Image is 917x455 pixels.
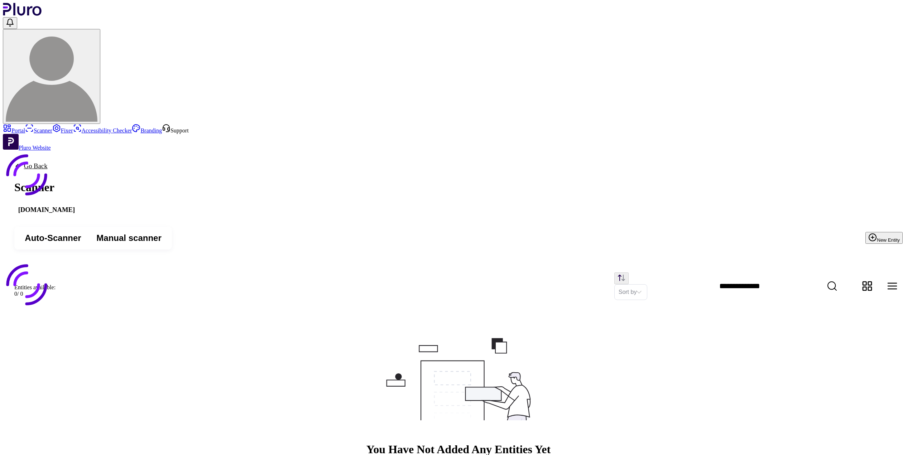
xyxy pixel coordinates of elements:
div: Set sorting [614,284,648,300]
button: Change sorting direction [614,272,629,284]
button: User avatar [3,29,100,124]
button: Change content view type to grid [857,276,878,297]
button: Open notifications, you have undefined new notifications [3,17,17,29]
button: Change content view type to table [882,276,903,297]
a: Open Pluro Website [3,145,51,151]
a: Accessibility Checker [73,127,132,134]
div: [DOMAIN_NAME] [14,205,79,215]
span: Auto-Scanner [25,232,81,244]
a: Fixer [52,127,73,134]
a: Open Support screen [162,127,189,134]
a: Branding [132,127,162,134]
a: Portal [3,127,25,134]
input: Website Search [712,276,876,296]
img: User avatar [6,30,97,122]
button: New Entity [865,232,903,244]
aside: Sidebar menu [3,124,914,151]
a: Scanner [25,127,52,134]
img: Placeholder image [383,334,534,420]
a: Logo [3,11,42,17]
button: Auto-Scanner [17,229,89,247]
button: Manual scanner [89,229,169,247]
span: Manual scanner [96,232,161,244]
